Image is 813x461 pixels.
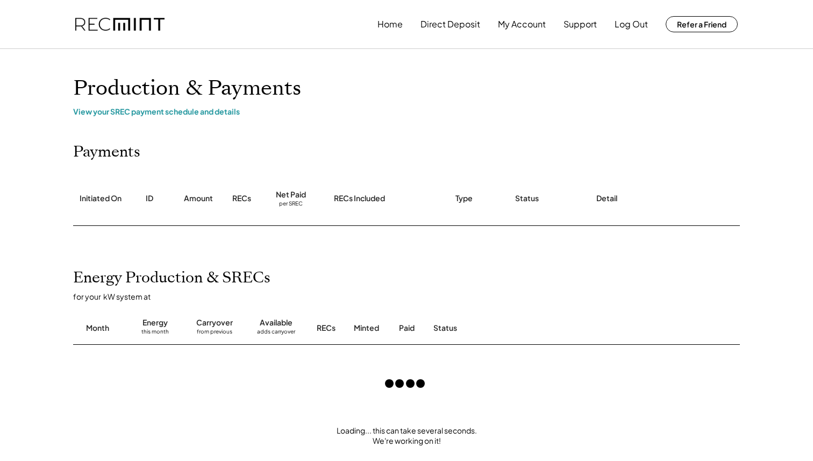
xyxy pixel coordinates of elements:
[498,13,546,35] button: My Account
[73,269,270,287] h2: Energy Production & SRECs
[86,323,109,334] div: Month
[615,13,648,35] button: Log Out
[260,317,293,328] div: Available
[399,323,415,334] div: Paid
[564,13,597,35] button: Support
[377,13,403,35] button: Home
[334,193,385,204] div: RECs Included
[317,323,336,334] div: RECs
[279,200,303,208] div: per SREC
[184,193,213,204] div: Amount
[75,18,165,31] img: recmint-logotype%403x.png
[73,143,140,161] h2: Payments
[666,16,738,32] button: Refer a Friend
[455,193,473,204] div: Type
[515,193,539,204] div: Status
[196,317,233,328] div: Carryover
[73,107,740,116] div: View your SREC payment schedule and details
[62,425,751,446] div: Loading... this can take several seconds. We're working on it!
[141,328,169,339] div: this month
[142,317,168,328] div: Energy
[232,193,251,204] div: RECs
[354,323,379,334] div: Minted
[73,76,740,101] h1: Production & Payments
[433,323,616,334] div: Status
[257,328,295,339] div: adds carryover
[276,189,306,200] div: Net Paid
[80,193,122,204] div: Initiated On
[420,13,480,35] button: Direct Deposit
[73,292,751,301] div: for your kW system at
[197,328,232,339] div: from previous
[596,193,617,204] div: Detail
[146,193,153,204] div: ID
